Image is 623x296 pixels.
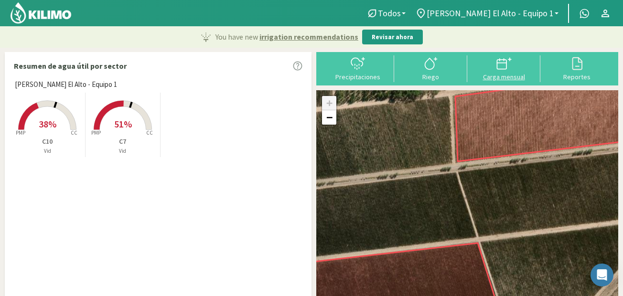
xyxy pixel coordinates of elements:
[16,129,25,136] tspan: PMP
[362,30,423,45] button: Revisar ahora
[146,129,153,136] tspan: CC
[259,31,358,42] span: irrigation recommendations
[540,55,613,81] button: Reportes
[14,60,127,72] p: Resumen de agua útil por sector
[39,118,56,130] span: 38%
[15,79,117,90] span: [PERSON_NAME] El Alto - Equipo 1
[543,74,611,80] div: Reportes
[91,129,101,136] tspan: PMP
[114,118,132,130] span: 51%
[321,55,394,81] button: Precipitaciones
[372,32,413,42] p: Revisar ahora
[591,264,613,286] div: Open Intercom Messenger
[215,31,358,42] p: You have new
[394,55,467,81] button: Riego
[427,8,554,18] span: [PERSON_NAME] El Alto - Equipo 1
[467,55,540,81] button: Carga mensual
[322,96,336,110] a: Zoom in
[378,8,401,18] span: Todos
[397,74,464,80] div: Riego
[322,110,336,125] a: Zoom out
[324,74,391,80] div: Precipitaciones
[86,137,161,147] p: C7
[10,147,85,155] p: Vid
[10,137,85,147] p: C10
[86,147,161,155] p: Vid
[71,129,78,136] tspan: CC
[470,74,537,80] div: Carga mensual
[10,1,72,24] img: Kilimo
